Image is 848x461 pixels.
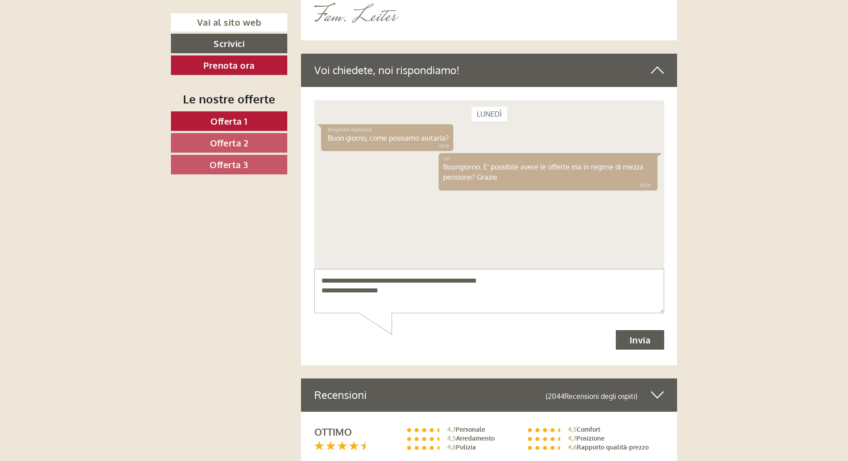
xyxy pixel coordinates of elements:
span: 4,7 [445,426,456,433]
li: Personale [405,425,512,434]
div: Le nostre offerte [171,91,287,107]
span: 4,6 [566,443,577,451]
img: image [314,3,448,23]
div: Recensioni [301,378,678,411]
span: Recensioni degli ospiti [564,392,635,401]
small: 08:19 [13,43,135,49]
span: Offerta 2 [210,137,249,149]
li: Rapporto qualità-prezzo [526,443,664,452]
div: Voi chiedete, noi rispondiamo! [301,54,678,87]
a: Scrivici [171,34,287,53]
div: Ottimo [314,425,392,439]
span: 4,5 [445,434,456,442]
div: Buon giorno, come possiamo aiutarla? [7,24,139,51]
span: Offerta 3 [210,159,249,170]
div: lunedì [157,7,193,22]
span: 4,7 [566,434,576,442]
span: 4,5 [566,426,577,433]
li: Posizione [526,434,664,443]
span: 4,8 [445,443,456,451]
div: Buongiorno. E' possibile avere le offerte ma in regime di mezza pensione? Grazie [124,53,343,90]
div: Lei [129,55,337,62]
li: Pulizia [405,443,512,452]
small: 08:20 [129,82,337,88]
a: Prenota ora [171,55,287,75]
button: Invia [301,230,350,249]
small: (2044 ) [546,392,638,401]
li: Arredamento [405,434,512,443]
li: Comfort [526,425,664,434]
div: Berghotel Alpenrast [13,26,135,33]
span: Offerta 1 [210,115,248,127]
a: Vai al sito web [171,13,287,32]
